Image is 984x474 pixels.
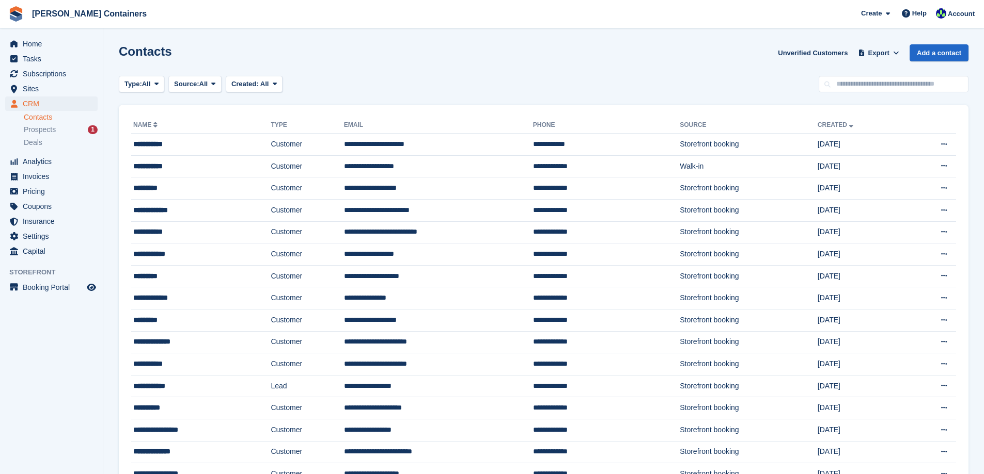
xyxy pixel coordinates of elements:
td: [DATE] [818,331,905,353]
h1: Contacts [119,44,172,58]
td: Storefront booking [680,199,818,221]
span: All [142,79,151,89]
button: Type: All [119,76,164,93]
a: menu [5,280,98,295]
td: Storefront booking [680,353,818,375]
td: Lead [271,375,343,397]
button: Source: All [168,76,222,93]
td: [DATE] [818,353,905,375]
td: [DATE] [818,265,905,287]
a: menu [5,244,98,258]
span: Subscriptions [23,67,85,81]
a: menu [5,81,98,96]
img: Audra Whitelaw [936,8,946,19]
a: Unverified Customers [774,44,852,61]
span: Tasks [23,52,85,66]
td: Storefront booking [680,419,818,441]
td: [DATE] [818,199,905,221]
span: Prospects [24,125,56,135]
a: menu [5,214,98,228]
a: menu [5,96,98,111]
span: Source: [174,79,199,89]
button: Created: All [226,76,283,93]
span: Created: [231,80,259,88]
span: Deals [24,138,42,148]
td: Customer [271,309,343,331]
th: Email [344,117,533,134]
td: Customer [271,419,343,441]
td: Customer [271,134,343,156]
span: Storefront [9,267,103,277]
a: Deals [24,137,98,148]
a: menu [5,52,98,66]
td: [DATE] [818,419,905,441]
td: Storefront booking [680,265,818,287]
td: Storefront booking [680,441,818,463]
td: [DATE] [818,243,905,266]
td: Customer [271,221,343,243]
td: [DATE] [818,221,905,243]
td: [DATE] [818,397,905,419]
th: Type [271,117,343,134]
td: Storefront booking [680,287,818,309]
a: menu [5,169,98,184]
span: Insurance [23,214,85,228]
td: [DATE] [818,177,905,200]
td: Storefront booking [680,375,818,397]
td: Storefront booking [680,309,818,331]
span: Invoices [23,169,85,184]
td: Storefront booking [680,331,818,353]
span: Booking Portal [23,280,85,295]
td: Customer [271,287,343,309]
td: Storefront booking [680,243,818,266]
td: Customer [271,265,343,287]
td: Customer [271,441,343,463]
a: Prospects 1 [24,124,98,135]
span: All [199,79,208,89]
a: Created [818,121,855,128]
span: Pricing [23,184,85,199]
td: Storefront booking [680,134,818,156]
td: [DATE] [818,309,905,331]
a: Add a contact [910,44,969,61]
a: menu [5,229,98,243]
a: Contacts [24,112,98,122]
a: menu [5,199,98,214]
td: [DATE] [818,441,905,463]
span: Help [912,8,927,19]
button: Export [856,44,901,61]
td: [DATE] [818,375,905,397]
div: 1 [88,125,98,134]
td: Customer [271,397,343,419]
span: Settings [23,229,85,243]
a: menu [5,37,98,51]
span: CRM [23,96,85,111]
span: Home [23,37,85,51]
a: [PERSON_NAME] Containers [28,5,151,22]
td: Walk-in [680,155,818,177]
span: All [260,80,269,88]
td: Storefront booking [680,397,818,419]
td: Customer [271,353,343,375]
span: Type: [124,79,142,89]
span: Sites [23,81,85,96]
th: Phone [533,117,680,134]
td: Customer [271,331,343,353]
a: Preview store [85,281,98,293]
span: Account [948,9,975,19]
span: Analytics [23,154,85,169]
a: menu [5,67,98,81]
td: Storefront booking [680,177,818,200]
img: stora-icon-8386f47178a22dfd0bd8f6a31ec36ba5ce8667c1dd55bd0f319d3a0aa187defe.svg [8,6,24,22]
td: Customer [271,155,343,177]
span: Export [868,48,889,58]
span: Create [861,8,882,19]
td: [DATE] [818,134,905,156]
a: Name [133,121,160,128]
td: Storefront booking [680,221,818,243]
th: Source [680,117,818,134]
td: Customer [271,243,343,266]
td: [DATE] [818,287,905,309]
span: Capital [23,244,85,258]
a: menu [5,154,98,169]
